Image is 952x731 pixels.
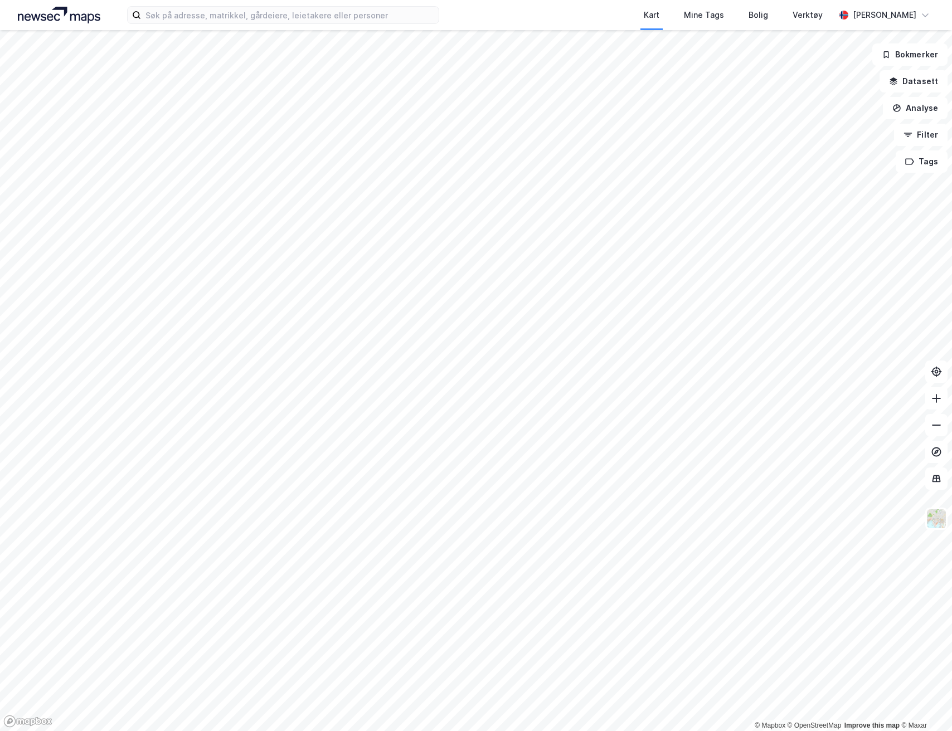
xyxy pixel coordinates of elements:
div: Bolig [749,8,768,22]
button: Filter [894,124,948,146]
div: Kontrollprogram for chat [896,678,952,731]
iframe: Chat Widget [896,678,952,731]
a: Mapbox homepage [3,715,52,728]
div: Kart [644,8,659,22]
a: Mapbox [755,722,785,729]
button: Tags [896,150,948,173]
img: Z [926,508,947,529]
button: Analyse [883,97,948,119]
a: OpenStreetMap [788,722,842,729]
input: Søk på adresse, matrikkel, gårdeiere, leietakere eller personer [141,7,439,23]
div: Mine Tags [684,8,724,22]
img: logo.a4113a55bc3d86da70a041830d287a7e.svg [18,7,100,23]
div: [PERSON_NAME] [853,8,916,22]
button: Datasett [880,70,948,92]
div: Verktøy [793,8,823,22]
a: Improve this map [844,722,900,729]
button: Bokmerker [872,43,948,66]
